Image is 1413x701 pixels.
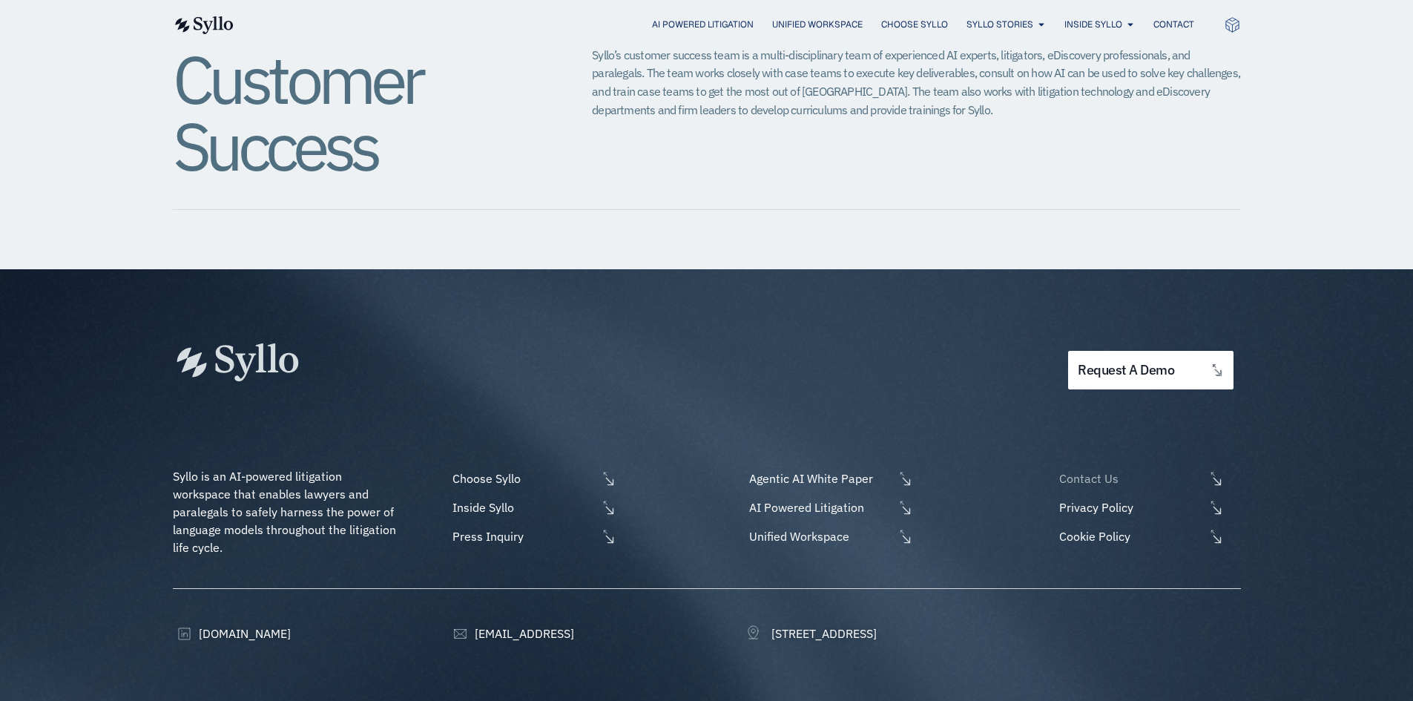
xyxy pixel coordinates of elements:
a: Syllo Stories [966,18,1033,31]
span: Contact Us [1055,470,1204,487]
a: [EMAIL_ADDRESS] [449,625,574,642]
a: Contact [1153,18,1194,31]
a: Unified Workspace [745,527,913,545]
a: request a demo [1068,351,1233,390]
span: Privacy Policy [1055,498,1204,516]
span: Agentic AI White Paper [745,470,894,487]
a: Agentic AI White Paper [745,470,913,487]
span: [STREET_ADDRESS] [768,625,877,642]
span: Inside Syllo [449,498,597,516]
img: syllo [173,16,234,34]
span: AI Powered Litigation [745,498,894,516]
a: [DOMAIN_NAME] [173,625,291,642]
span: Unified Workspace [745,527,894,545]
p: Syllo’s customer success team is a multi-disciplinary team of experienced AI experts, litigators,... [592,46,1240,119]
span: request a demo [1078,363,1174,378]
a: Cookie Policy [1055,527,1240,545]
span: Choose Syllo [449,470,597,487]
span: Cookie Policy [1055,527,1204,545]
a: Inside Syllo [449,498,616,516]
span: [DOMAIN_NAME] [195,625,291,642]
a: Choose Syllo [449,470,616,487]
span: Syllo is an AI-powered litigation workspace that enables lawyers and paralegals to safely harness... [173,469,399,555]
h2: Customer Success [173,46,533,180]
a: Contact Us [1055,470,1240,487]
a: Unified Workspace [772,18,863,31]
span: [EMAIL_ADDRESS] [471,625,574,642]
a: Choose Syllo [881,18,948,31]
a: Privacy Policy [1055,498,1240,516]
a: AI Powered Litigation [652,18,754,31]
a: [STREET_ADDRESS] [745,625,877,642]
a: Inside Syllo [1064,18,1122,31]
nav: Menu [263,18,1194,32]
a: AI Powered Litigation [745,498,913,516]
span: Press Inquiry [449,527,597,545]
div: Menu Toggle [263,18,1194,32]
a: Press Inquiry [449,527,616,545]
